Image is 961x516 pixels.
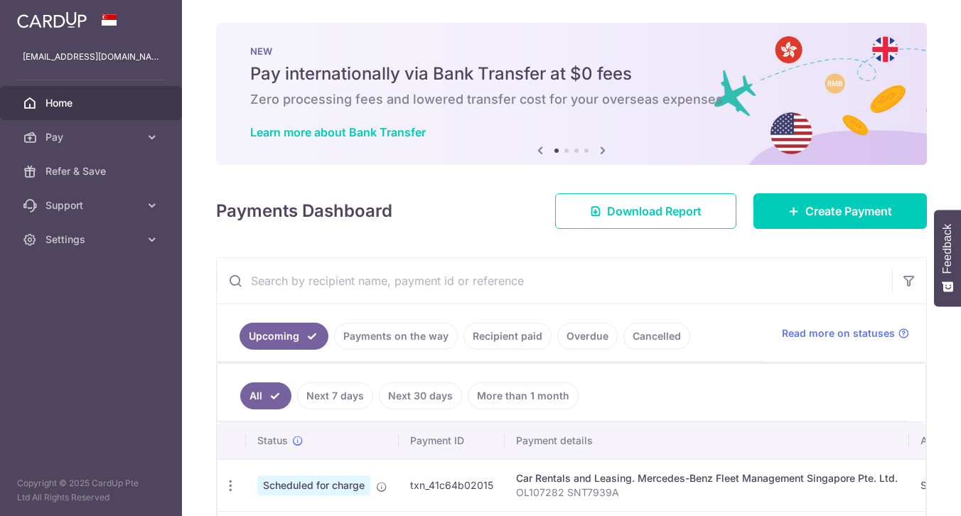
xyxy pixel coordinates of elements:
[623,323,690,350] a: Cancelled
[399,459,505,511] td: txn_41c64b02015
[250,91,893,108] h6: Zero processing fees and lowered transfer cost for your overseas expenses
[240,323,328,350] a: Upcoming
[334,323,458,350] a: Payments on the way
[782,326,895,340] span: Read more on statuses
[805,203,892,220] span: Create Payment
[463,323,552,350] a: Recipient paid
[257,434,288,448] span: Status
[782,326,909,340] a: Read more on statuses
[920,434,957,448] span: Amount
[216,198,392,224] h4: Payments Dashboard
[45,232,139,247] span: Settings
[257,475,370,495] span: Scheduled for charge
[216,23,927,165] img: Bank transfer banner
[297,382,373,409] a: Next 7 days
[934,210,961,306] button: Feedback - Show survey
[17,11,87,28] img: CardUp
[217,258,892,303] input: Search by recipient name, payment id or reference
[941,224,954,274] span: Feedback
[555,193,736,229] a: Download Report
[45,164,139,178] span: Refer & Save
[45,96,139,110] span: Home
[23,50,159,64] p: [EMAIL_ADDRESS][DOMAIN_NAME]
[379,382,462,409] a: Next 30 days
[45,130,139,144] span: Pay
[240,382,291,409] a: All
[753,193,927,229] a: Create Payment
[250,125,426,139] a: Learn more about Bank Transfer
[45,198,139,213] span: Support
[399,422,505,459] th: Payment ID
[557,323,618,350] a: Overdue
[468,382,579,409] a: More than 1 month
[250,63,893,85] h5: Pay internationally via Bank Transfer at $0 fees
[505,422,909,459] th: Payment details
[516,485,898,500] p: OL107282 SNT7939A
[250,45,893,57] p: NEW
[516,471,898,485] div: Car Rentals and Leasing. Mercedes-Benz Fleet Management Singapore Pte. Ltd.
[607,203,702,220] span: Download Report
